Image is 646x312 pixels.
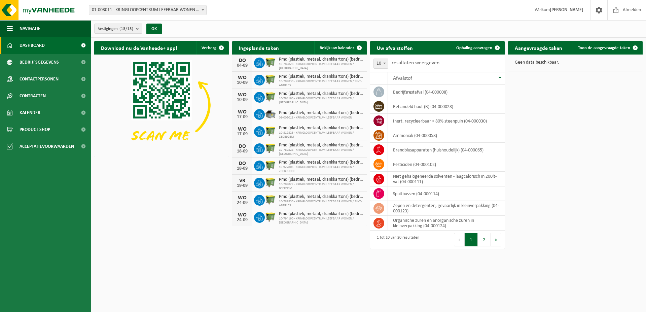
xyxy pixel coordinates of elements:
[388,157,505,172] td: pesticiden (04-000102)
[236,161,249,166] div: DO
[279,148,363,156] span: 10-782828 - KRINGLOOPCENTRUM LEEFBAAR WONEN / [GEOGRAPHIC_DATA]
[98,24,133,34] span: Vestigingen
[279,211,363,217] span: Pmd (plastiek, metaal, drankkartons) (bedrijven)
[388,114,505,128] td: inert, recycleerbaar < 80% steenpuin (04-000030)
[202,46,216,50] span: Verberg
[388,85,505,99] td: bedrijfsrestafval (04-000008)
[236,98,249,102] div: 10-09
[236,149,249,154] div: 18-09
[578,46,630,50] span: Toon de aangevraagde taken
[279,57,363,62] span: Pmd (plastiek, metaal, drankkartons) (bedrijven)
[370,41,420,54] h2: Uw afvalstoffen
[94,24,142,34] button: Vestigingen(13/13)
[388,186,505,201] td: spuitbussen (04-000114)
[279,62,363,70] span: 10-782828 - KRINGLOOPCENTRUM LEEFBAAR WONEN / [GEOGRAPHIC_DATA]
[20,104,40,121] span: Kalender
[373,59,388,69] span: 10
[451,41,504,55] a: Ophaling aanvragen
[265,108,276,119] img: WB-5000-GAL-GY-01
[392,60,439,66] label: resultaten weergeven
[388,99,505,114] td: behandeld hout (B) (04-000028)
[279,126,363,131] span: Pmd (plastiek, metaal, drankkartons) (bedrijven)
[279,74,363,79] span: Pmd (plastiek, metaal, drankkartons) (bedrijven)
[236,75,249,80] div: WO
[320,46,354,50] span: Bekijk uw kalender
[236,127,249,132] div: WO
[388,128,505,143] td: ammoniak (04-000058)
[279,79,363,88] span: 10-782830 - KRINGLOOPCENTRUM LEEFBAAR WONEN / SINT-ANDRIES
[236,132,249,137] div: 17-09
[89,5,207,15] span: 01-003011 - KRINGLOOPCENTRUM LEEFBAAR WONEN - RUDDERVOORDE
[20,71,59,88] span: Contactpersonen
[265,194,276,205] img: WB-1100-HPE-GN-50
[374,59,388,68] span: 10
[550,7,583,12] strong: [PERSON_NAME]
[236,144,249,149] div: DO
[236,183,249,188] div: 19-09
[279,131,363,139] span: 10-819825 - KRINGLOOPCENTRUM LEEFBAAR WONEN / ZEDELGEM
[279,143,363,148] span: Pmd (plastiek, metaal, drankkartons) (bedrijven)
[515,60,636,65] p: Geen data beschikbaar.
[265,177,276,188] img: WB-1100-HPE-GN-50
[119,27,133,31] count: (13/13)
[236,218,249,222] div: 24-09
[508,41,569,54] h2: Aangevraagde taken
[236,195,249,201] div: WO
[236,201,249,205] div: 24-09
[236,80,249,85] div: 10-09
[279,116,363,120] span: 01-003011 - KRINGLOOPCENTRUM LEEFBAAR WONEN
[279,165,363,173] span: 10-927805 - KRINGLOOPCENTRUM LEEFBAAR WONEN / ZEEBRUGGE
[573,41,642,55] a: Toon de aangevraagde taken
[146,24,162,34] button: OK
[279,194,363,200] span: Pmd (plastiek, metaal, drankkartons) (bedrijven)
[465,233,478,246] button: 1
[265,142,276,154] img: WB-1100-HPE-GN-50
[388,143,505,157] td: brandblusapparaten (huishoudelijk) (04-000065)
[478,233,491,246] button: 2
[265,91,276,102] img: WB-1100-HPE-GN-50
[20,121,50,138] span: Product Shop
[388,216,505,231] td: organische zuren en anorganische zuren in kleinverpakking (04-000124)
[20,88,46,104] span: Contracten
[196,41,228,55] button: Verberg
[236,115,249,119] div: 17-09
[94,41,184,54] h2: Download nu de Vanheede+ app!
[236,166,249,171] div: 18-09
[265,160,276,171] img: WB-1100-HPE-GN-50
[279,160,363,165] span: Pmd (plastiek, metaal, drankkartons) (bedrijven)
[236,212,249,218] div: WO
[20,37,45,54] span: Dashboard
[279,182,363,190] span: 10-782822 - KRINGLOOPCENTRUM LEEFBAAR WONEN / BEERNEM
[236,92,249,98] div: WO
[456,46,492,50] span: Ophaling aanvragen
[279,91,363,97] span: Pmd (plastiek, metaal, drankkartons) (bedrijven)
[232,41,286,54] h2: Ingeplande taken
[265,125,276,137] img: WB-1100-HPE-GN-50
[393,76,412,81] span: Afvalstof
[265,74,276,85] img: WB-1100-HPE-GN-50
[279,177,363,182] span: Pmd (plastiek, metaal, drankkartons) (bedrijven)
[279,110,363,116] span: Pmd (plastiek, metaal, drankkartons) (bedrijven)
[236,58,249,63] div: DO
[373,232,419,247] div: 1 tot 10 van 20 resultaten
[279,217,363,225] span: 10-794190 - KRINGLOOPCENTRUM LEEFBAAR WONEN / [GEOGRAPHIC_DATA]
[236,63,249,68] div: 04-09
[265,57,276,68] img: WB-1100-HPE-GN-50
[388,201,505,216] td: zepen en detergenten, gevaarlijk in kleinverpakking (04-000123)
[20,138,74,155] span: Acceptatievoorwaarden
[236,109,249,115] div: WO
[20,54,59,71] span: Bedrijfsgegevens
[314,41,366,55] a: Bekijk uw kalender
[89,5,206,15] span: 01-003011 - KRINGLOOPCENTRUM LEEFBAAR WONEN - RUDDERVOORDE
[265,211,276,222] img: WB-1100-HPE-GN-50
[491,233,501,246] button: Next
[454,233,465,246] button: Previous
[388,172,505,186] td: niet gehalogeneerde solventen - laagcalorisch in 200lt-vat (04-000111)
[279,97,363,105] span: 10-794190 - KRINGLOOPCENTRUM LEEFBAAR WONEN / [GEOGRAPHIC_DATA]
[236,178,249,183] div: VR
[94,55,229,155] img: Download de VHEPlus App
[279,200,363,208] span: 10-782830 - KRINGLOOPCENTRUM LEEFBAAR WONEN / SINT-ANDRIES
[20,20,40,37] span: Navigatie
